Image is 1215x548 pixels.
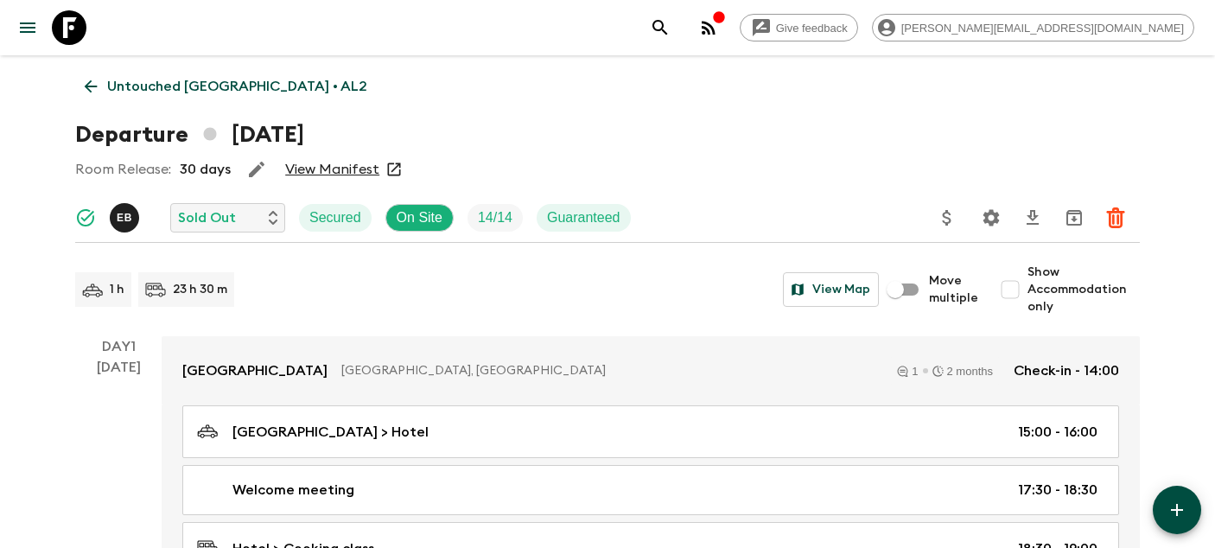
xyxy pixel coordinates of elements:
[110,208,143,222] span: Erild Balla
[929,272,979,307] span: Move multiple
[385,204,454,232] div: On Site
[767,22,857,35] span: Give feedback
[10,10,45,45] button: menu
[75,69,377,104] a: Untouched [GEOGRAPHIC_DATA] • AL2
[182,465,1119,515] a: Welcome meeting17:30 - 18:30
[107,76,367,97] p: Untouched [GEOGRAPHIC_DATA] • AL2
[173,281,227,298] p: 23 h 30 m
[932,366,993,377] div: 2 months
[930,201,964,235] button: Update Price, Early Bird Discount and Costs
[232,422,429,443] p: [GEOGRAPHIC_DATA] > Hotel
[117,211,132,225] p: E B
[182,360,328,381] p: [GEOGRAPHIC_DATA]
[478,207,512,228] p: 14 / 14
[1018,480,1097,500] p: 17:30 - 18:30
[892,22,1193,35] span: [PERSON_NAME][EMAIL_ADDRESS][DOMAIN_NAME]
[468,204,523,232] div: Trip Fill
[740,14,858,41] a: Give feedback
[397,207,442,228] p: On Site
[974,201,1008,235] button: Settings
[1014,360,1119,381] p: Check-in - 14:00
[1018,422,1097,443] p: 15:00 - 16:00
[75,159,171,180] p: Room Release:
[872,14,1194,41] div: [PERSON_NAME][EMAIL_ADDRESS][DOMAIN_NAME]
[1015,201,1050,235] button: Download CSV
[1098,201,1133,235] button: Delete
[182,405,1119,458] a: [GEOGRAPHIC_DATA] > Hotel15:00 - 16:00
[1027,264,1140,315] span: Show Accommodation only
[110,281,124,298] p: 1 h
[783,272,879,307] button: View Map
[309,207,361,228] p: Secured
[547,207,620,228] p: Guaranteed
[341,362,876,379] p: [GEOGRAPHIC_DATA], [GEOGRAPHIC_DATA]
[180,159,231,180] p: 30 days
[110,203,143,233] button: EB
[75,118,304,152] h1: Departure [DATE]
[232,480,354,500] p: Welcome meeting
[299,204,372,232] div: Secured
[178,207,236,228] p: Sold Out
[162,336,1140,405] a: [GEOGRAPHIC_DATA][GEOGRAPHIC_DATA], [GEOGRAPHIC_DATA]12 monthsCheck-in - 14:00
[1057,201,1091,235] button: Archive (Completed, Cancelled or Unsynced Departures only)
[75,207,96,228] svg: Synced Successfully
[285,161,379,178] a: View Manifest
[75,336,162,357] p: Day 1
[643,10,677,45] button: search adventures
[897,366,918,377] div: 1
